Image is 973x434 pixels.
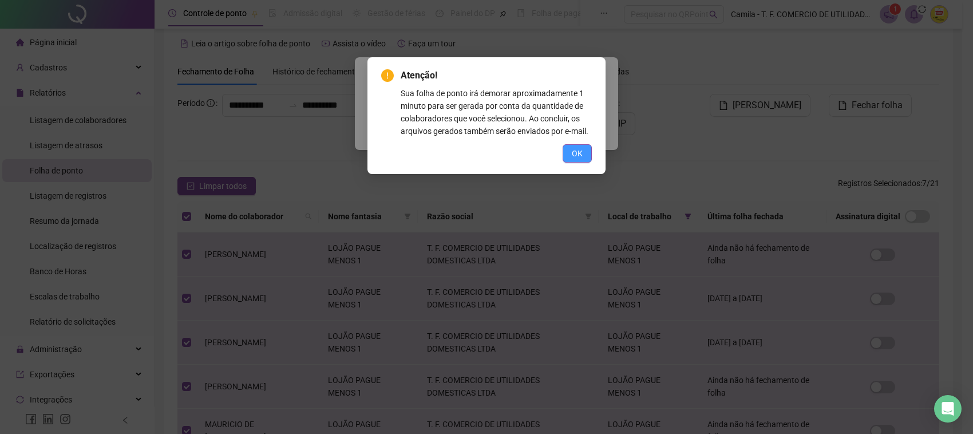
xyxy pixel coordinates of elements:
span: exclamation-circle [381,69,394,82]
div: Sua folha de ponto irá demorar aproximadamente 1 minuto para ser gerada por conta da quantidade d... [401,87,592,137]
div: Open Intercom Messenger [934,395,962,423]
button: OK [563,144,592,163]
span: OK [572,147,583,160]
span: Atenção! [401,69,592,82]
